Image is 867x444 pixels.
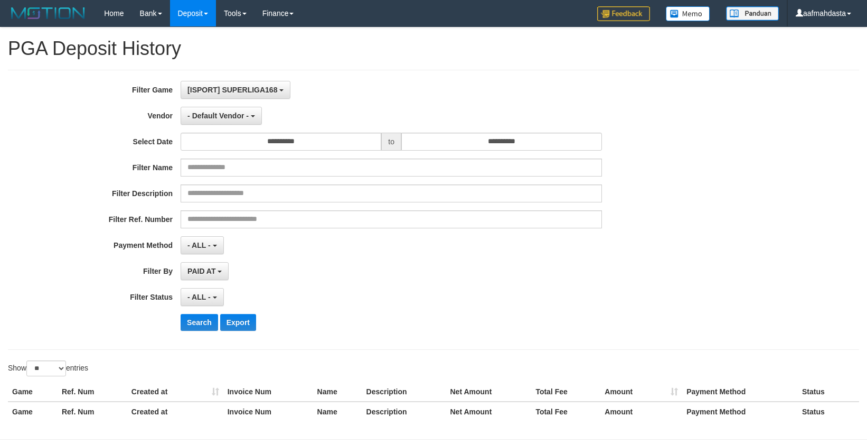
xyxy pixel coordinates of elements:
[187,241,211,249] span: - ALL -
[531,402,600,421] th: Total Fee
[8,38,859,59] h1: PGA Deposit History
[446,382,531,402] th: Net Amount
[26,360,66,376] select: Showentries
[8,382,58,402] th: Game
[798,382,859,402] th: Status
[181,107,262,125] button: - Default Vendor -
[600,382,682,402] th: Amount
[223,382,313,402] th: Invoice Num
[798,402,859,421] th: Status
[8,5,88,21] img: MOTION_logo.png
[58,382,127,402] th: Ref. Num
[531,382,600,402] th: Total Fee
[8,402,58,421] th: Game
[181,81,290,99] button: [ISPORT] SUPERLIGA168
[181,262,229,280] button: PAID AT
[187,86,277,94] span: [ISPORT] SUPERLIGA168
[600,402,682,421] th: Amount
[666,6,710,21] img: Button%20Memo.svg
[58,402,127,421] th: Ref. Num
[187,293,211,301] span: - ALL -
[223,402,313,421] th: Invoice Num
[362,382,446,402] th: Description
[682,382,798,402] th: Payment Method
[597,6,650,21] img: Feedback.jpg
[181,288,223,306] button: - ALL -
[127,382,223,402] th: Created at
[313,382,362,402] th: Name
[362,402,446,421] th: Description
[446,402,531,421] th: Net Amount
[181,236,223,254] button: - ALL -
[220,314,256,331] button: Export
[187,267,215,275] span: PAID AT
[127,402,223,421] th: Created at
[187,112,249,120] span: - Default Vendor -
[8,360,88,376] label: Show entries
[181,314,218,331] button: Search
[313,402,362,421] th: Name
[682,402,798,421] th: Payment Method
[381,133,401,151] span: to
[726,6,779,21] img: panduan.png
